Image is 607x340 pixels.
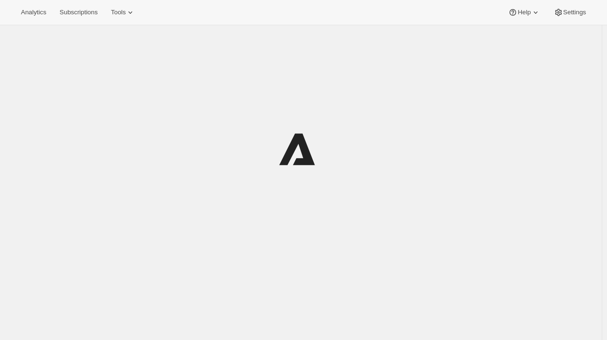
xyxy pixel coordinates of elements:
span: Settings [563,9,586,16]
button: Subscriptions [54,6,103,19]
button: Tools [105,6,141,19]
span: Help [518,9,530,16]
button: Help [502,6,546,19]
span: Subscriptions [59,9,98,16]
button: Settings [548,6,592,19]
button: Analytics [15,6,52,19]
span: Analytics [21,9,46,16]
span: Tools [111,9,126,16]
